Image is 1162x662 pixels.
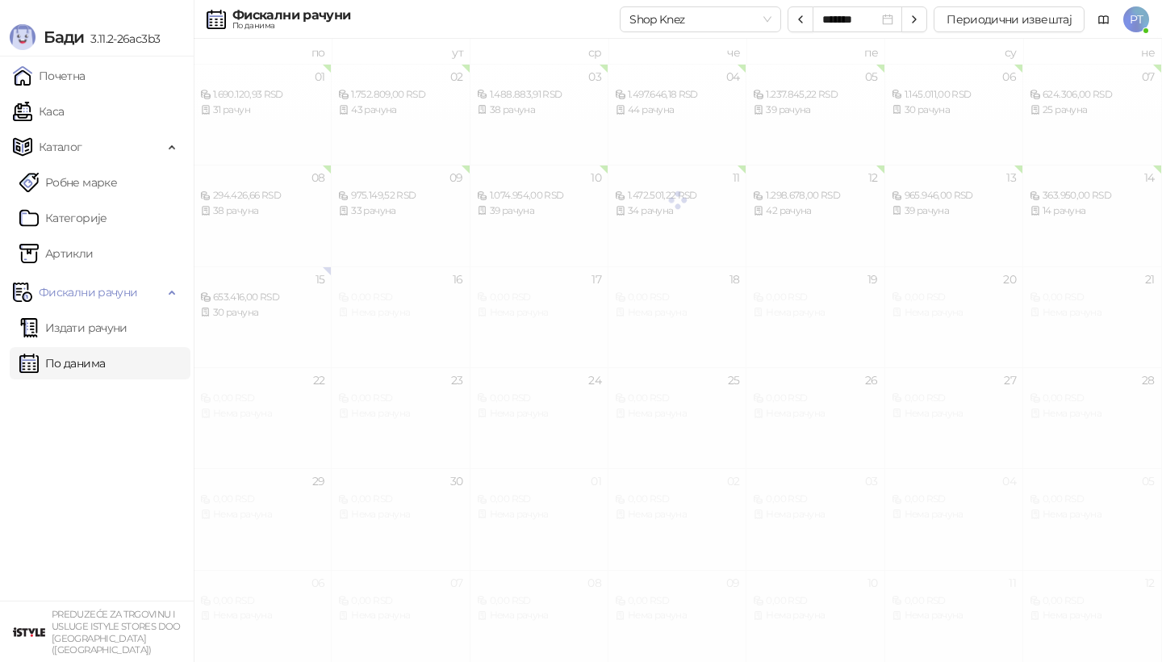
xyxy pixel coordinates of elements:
span: Бади [44,27,84,47]
a: Каса [13,95,64,128]
div: По данима [232,22,350,30]
a: Робне марке [19,166,117,199]
a: Почетна [13,60,86,92]
a: ArtikliАртикли [19,237,94,270]
span: Каталог [39,131,82,163]
button: Периодични извештај [934,6,1085,32]
span: 3.11.2-26ac3b3 [84,31,160,46]
span: Shop Knez [629,7,771,31]
a: Издати рачуни [19,312,127,344]
span: Фискални рачуни [39,276,137,308]
small: PREDUZEĆE ZA TRGOVINU I USLUGE ISTYLE STORES DOO [GEOGRAPHIC_DATA] ([GEOGRAPHIC_DATA]) [52,609,181,656]
a: Документација [1091,6,1117,32]
a: Категорије [19,202,107,234]
img: Logo [10,24,36,50]
a: По данима [19,347,105,379]
div: Фискални рачуни [232,9,350,22]
img: 64x64-companyLogo-77b92cf4-9946-4f36-9751-bf7bb5fd2c7d.png [13,616,45,648]
span: PT [1123,6,1149,32]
